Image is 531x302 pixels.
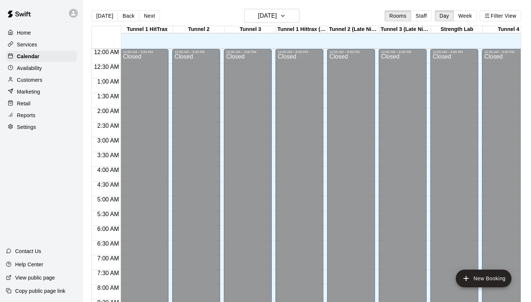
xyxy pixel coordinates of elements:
button: [DATE] [91,10,118,21]
p: Home [17,29,31,36]
a: Retail [6,98,77,109]
p: Marketing [17,88,40,95]
span: 4:30 AM [96,182,121,188]
div: 12:00 AM – 3:00 PM [226,50,270,54]
span: 1:00 AM [96,78,121,85]
a: Settings [6,122,77,133]
span: 8:00 AM [96,285,121,291]
div: 12:00 AM – 3:00 PM [484,50,528,54]
button: Staff [411,10,432,21]
h6: [DATE] [258,11,277,21]
p: View public page [15,274,55,281]
p: Settings [17,123,36,131]
div: Tunnel 1 Hittrax (Late Night) [276,26,328,33]
button: Day [435,10,454,21]
span: 3:30 AM [96,152,121,158]
span: 1:30 AM [96,93,121,99]
div: Tunnel 2 [173,26,225,33]
div: Tunnel 2 (Late Night) [328,26,379,33]
span: 5:30 AM [96,211,121,217]
span: 3:00 AM [96,137,121,144]
span: 5:00 AM [96,196,121,203]
button: Back [118,10,139,21]
button: Filter View [480,10,521,21]
a: Services [6,39,77,50]
a: Calendar [6,51,77,62]
span: 6:00 AM [96,226,121,232]
a: Marketing [6,86,77,97]
p: Customers [17,76,42,84]
span: 7:00 AM [96,255,121,261]
button: add [456,270,511,287]
div: Tunnel 1 HitTrax [121,26,173,33]
p: Retail [17,100,31,107]
a: Availability [6,63,77,74]
div: Tunnel 3 [225,26,276,33]
p: Availability [17,64,42,72]
button: Week [454,10,477,21]
span: 6:30 AM [96,240,121,247]
p: Copy public page link [15,287,65,295]
button: Rooms [385,10,411,21]
p: Help Center [15,261,43,268]
div: Strength Lab [431,26,483,33]
p: Calendar [17,53,39,60]
span: 4:00 AM [96,167,121,173]
span: 2:00 AM [96,108,121,114]
button: Next [139,10,160,21]
div: 12:00 AM – 3:00 PM [433,50,476,54]
span: 2:30 AM [96,123,121,129]
button: [DATE] [244,9,299,23]
p: Contact Us [15,247,41,255]
div: 12:00 AM – 3:00 PM [123,50,166,54]
div: Tunnel 3 (Late Night) [379,26,431,33]
div: 12:00 AM – 8:00 PM [381,50,424,54]
span: 12:00 AM [92,49,121,55]
span: 7:30 AM [96,270,121,276]
a: Home [6,27,77,38]
a: Reports [6,110,77,121]
span: 12:30 AM [92,64,121,70]
div: 12:00 AM – 8:00 PM [329,50,373,54]
div: 12:00 AM – 3:00 PM [174,50,218,54]
div: 12:00 AM – 8:00 PM [278,50,321,54]
p: Services [17,41,37,48]
a: Customers [6,74,77,85]
p: Reports [17,112,35,119]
